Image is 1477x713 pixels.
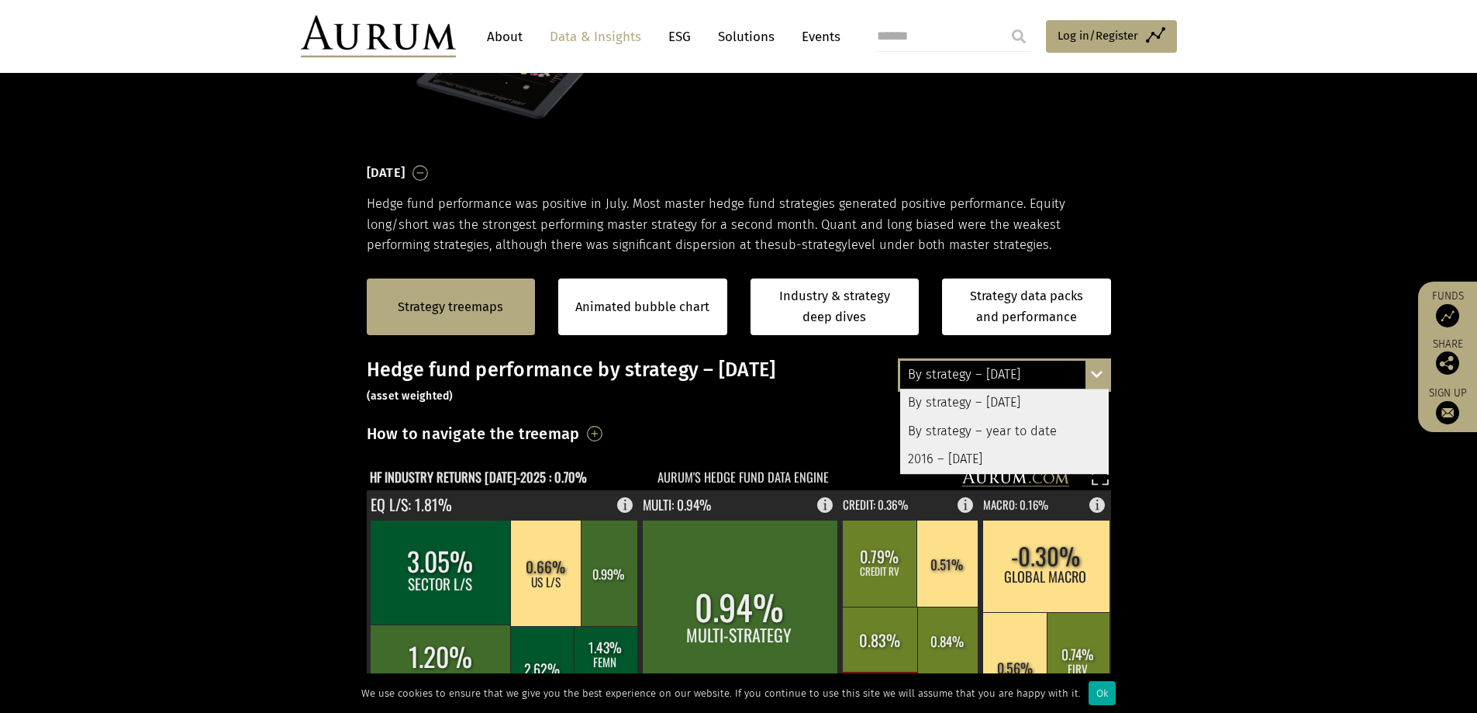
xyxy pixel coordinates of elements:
h3: [DATE] [367,161,405,185]
a: Events [794,22,840,51]
h3: Hedge fund performance by strategy – [DATE] [367,358,1111,405]
span: Log in/Register [1058,26,1138,45]
img: Access Funds [1436,304,1459,327]
div: By strategy – year to date [900,417,1109,445]
a: Strategy data packs and performance [942,279,1111,335]
div: Share [1426,339,1469,375]
div: Ok [1089,681,1116,705]
img: Share this post [1436,351,1459,375]
a: About [479,22,530,51]
div: By strategy – [DATE] [900,361,1109,389]
a: Log in/Register [1046,20,1177,53]
small: (asset weighted) [367,389,454,403]
div: 2016 – [DATE] [900,445,1109,473]
div: By strategy – [DATE] [900,389,1109,417]
a: Solutions [710,22,782,51]
img: Aurum [301,16,456,57]
a: Animated bubble chart [575,297,709,317]
span: sub-strategy [775,237,847,252]
a: Sign up [1426,386,1469,424]
h3: How to navigate the treemap [367,421,580,447]
p: Hedge fund performance was positive in July. Most master hedge fund strategies generated positive... [367,194,1111,255]
input: Submit [1003,21,1034,52]
a: Strategy treemaps [398,297,503,317]
a: Data & Insights [542,22,649,51]
a: ESG [661,22,699,51]
img: Sign up to our newsletter [1436,401,1459,424]
a: Funds [1426,289,1469,327]
a: Industry & strategy deep dives [751,279,920,335]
